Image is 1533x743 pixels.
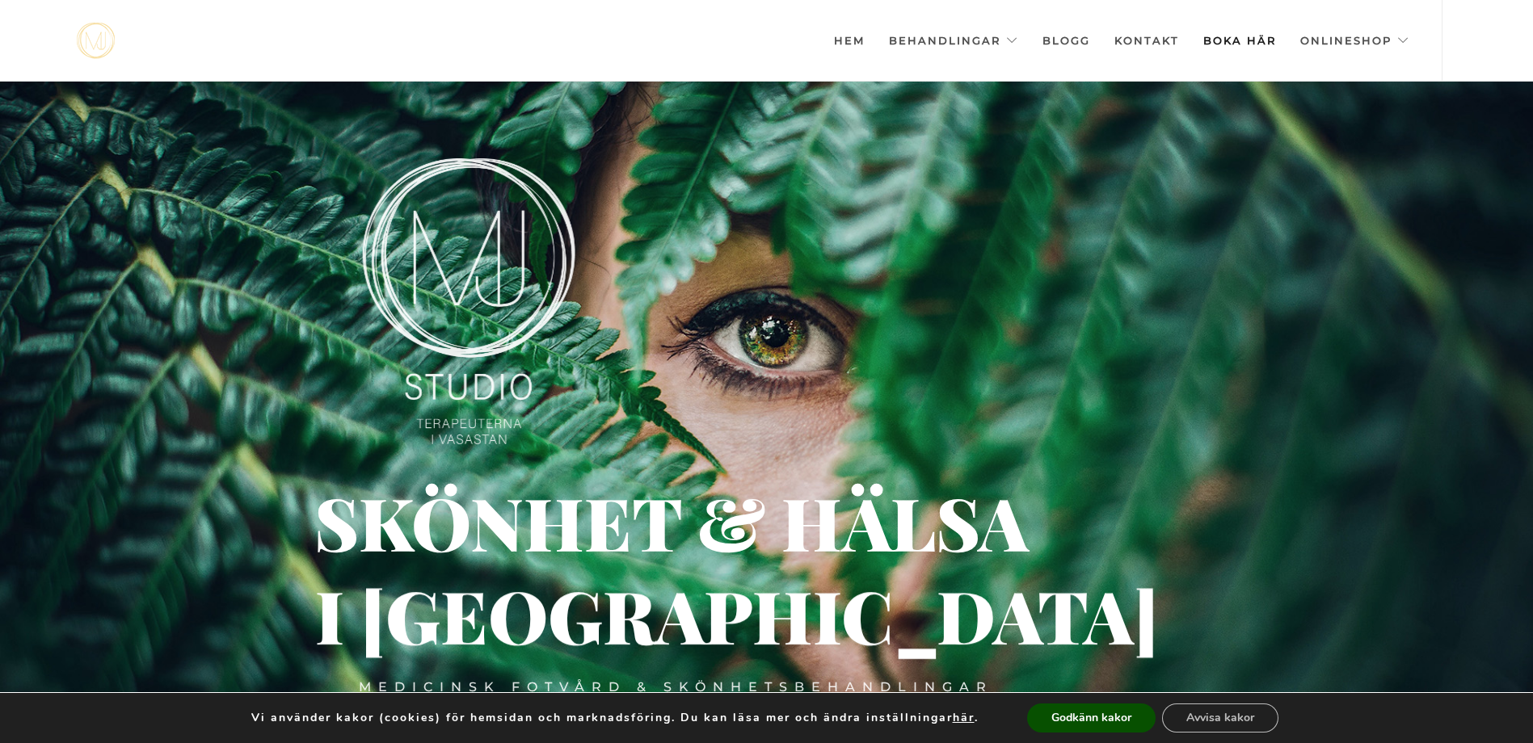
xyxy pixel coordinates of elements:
img: mjstudio [77,23,115,59]
button: Godkänn kakor [1027,703,1156,733]
p: Vi använder kakor (cookies) för hemsidan och marknadsföring. Du kan läsa mer och ändra inställnin... [251,711,979,725]
a: mjstudio mjstudio mjstudio [77,23,115,59]
div: Medicinsk fotvård & skönhetsbehandlingar [359,678,993,696]
div: Skönhet & hälsa [314,513,892,531]
button: här [953,711,975,725]
div: i [GEOGRAPHIC_DATA] [315,606,583,628]
button: Avvisa kakor [1162,703,1278,733]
